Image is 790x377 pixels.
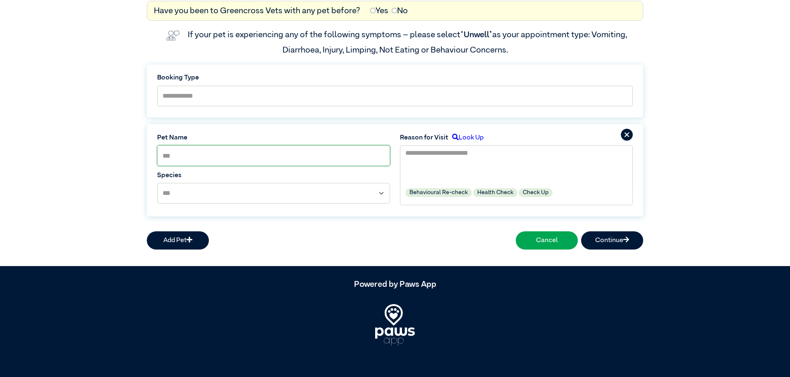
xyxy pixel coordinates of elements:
span: “Unwell” [460,31,492,39]
label: Reason for Visit [400,133,448,143]
label: Booking Type [157,73,633,83]
button: Add Pet [147,231,209,250]
h5: Powered by Paws App [147,279,643,289]
label: Have you been to Greencross Vets with any pet before? [154,5,360,17]
label: Pet Name [157,133,390,143]
label: Yes [370,5,388,17]
button: Continue [581,231,643,250]
img: PawsApp [375,304,415,346]
label: Health Check [473,188,517,197]
button: Cancel [516,231,578,250]
img: vet [163,27,183,44]
label: Behavioural Re-check [405,188,472,197]
input: No [392,8,397,13]
label: If your pet is experiencing any of the following symptoms – please select as your appointment typ... [188,31,629,54]
label: Species [157,170,390,180]
input: Yes [370,8,376,13]
label: No [392,5,408,17]
label: Check Up [519,188,553,197]
label: Look Up [448,133,484,143]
